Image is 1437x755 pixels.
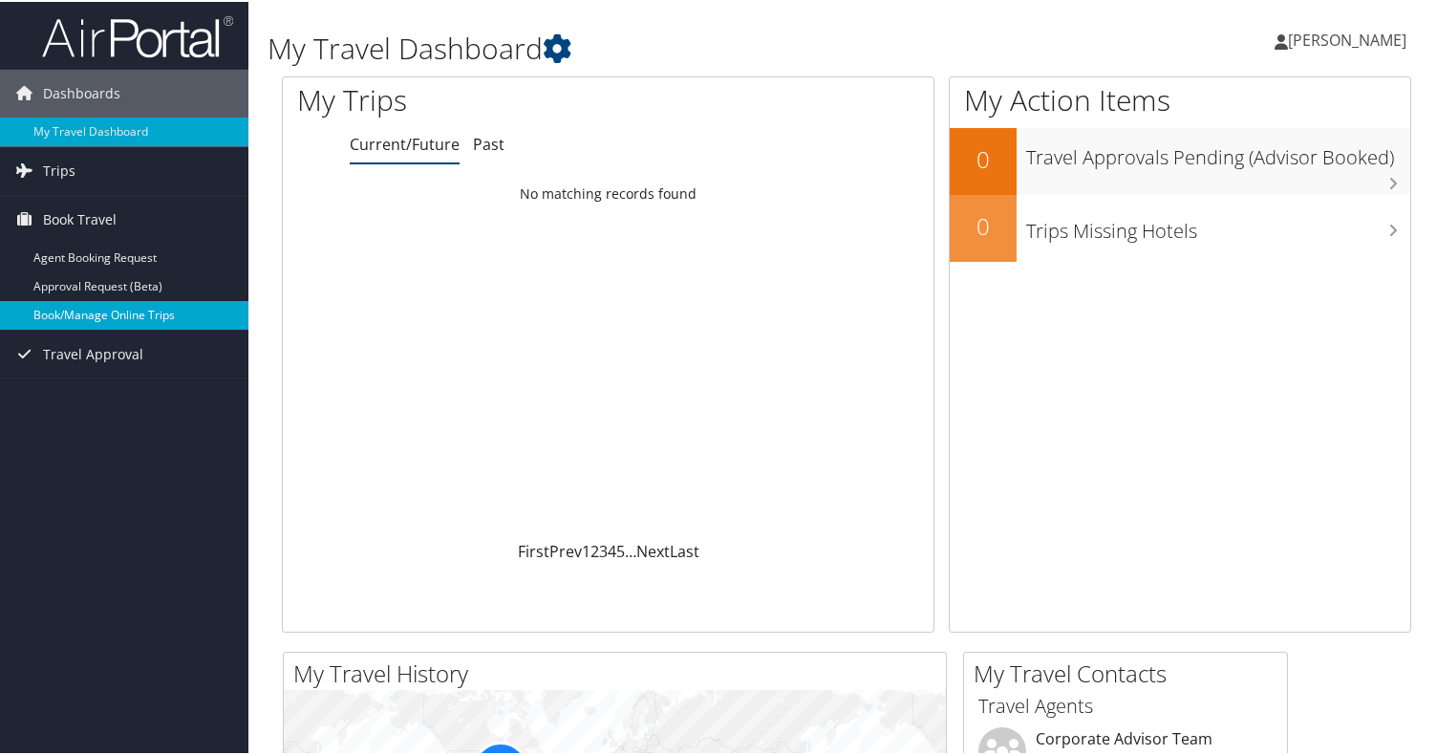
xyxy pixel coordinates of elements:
a: [PERSON_NAME] [1275,10,1426,67]
h3: Travel Approvals Pending (Advisor Booked) [1026,133,1410,169]
h2: My Travel Contacts [974,656,1287,688]
a: Current/Future [350,132,460,153]
a: Past [473,132,504,153]
span: Dashboards [43,68,120,116]
a: Last [670,539,699,560]
a: Prev [549,539,582,560]
h1: My Travel Dashboard [268,27,1040,67]
a: 2 [590,539,599,560]
a: 0Trips Missing Hotels [950,193,1410,260]
a: Next [636,539,670,560]
a: 4 [608,539,616,560]
h2: 0 [950,141,1017,174]
h1: My Trips [297,78,648,119]
h1: My Action Items [950,78,1410,119]
td: No matching records found [283,175,933,209]
span: [PERSON_NAME] [1288,28,1406,49]
h2: My Travel History [293,656,946,688]
span: Trips [43,145,75,193]
a: 0Travel Approvals Pending (Advisor Booked) [950,126,1410,193]
h3: Travel Agents [978,691,1273,718]
h2: 0 [950,208,1017,241]
a: 5 [616,539,625,560]
span: Travel Approval [43,329,143,377]
h3: Trips Missing Hotels [1026,206,1410,243]
img: airportal-logo.png [42,12,233,57]
span: Book Travel [43,194,117,242]
span: … [625,539,636,560]
a: 3 [599,539,608,560]
a: 1 [582,539,590,560]
a: First [518,539,549,560]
